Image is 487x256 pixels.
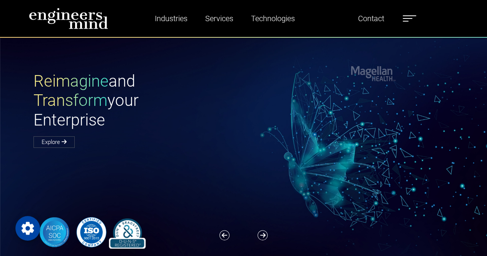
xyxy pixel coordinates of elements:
[355,10,387,27] a: Contact
[248,10,298,27] a: Technologies
[33,136,75,148] a: Explore
[202,10,236,27] a: Services
[33,216,149,249] img: banner-logo
[29,8,108,29] img: logo
[33,91,107,110] span: Transform
[152,10,191,27] a: Industries
[33,72,244,130] h1: and your Enterprise
[33,72,109,90] span: Reimagine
